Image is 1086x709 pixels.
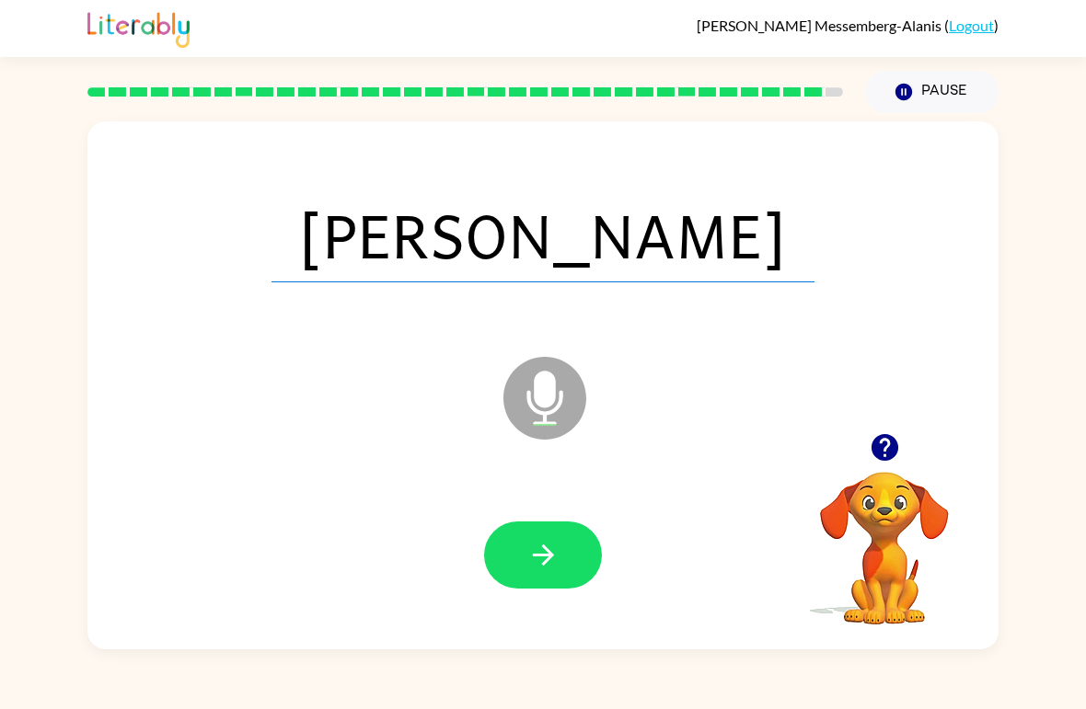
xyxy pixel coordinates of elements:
[865,71,999,113] button: Pause
[697,17,999,34] div: ( )
[949,17,994,34] a: Logout
[87,7,190,48] img: Literably
[792,443,976,627] video: Your browser must support playing .mp4 files to use Literably. Please try using another browser.
[697,17,944,34] span: [PERSON_NAME] Messemberg-Alanis
[271,187,814,282] span: [PERSON_NAME]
